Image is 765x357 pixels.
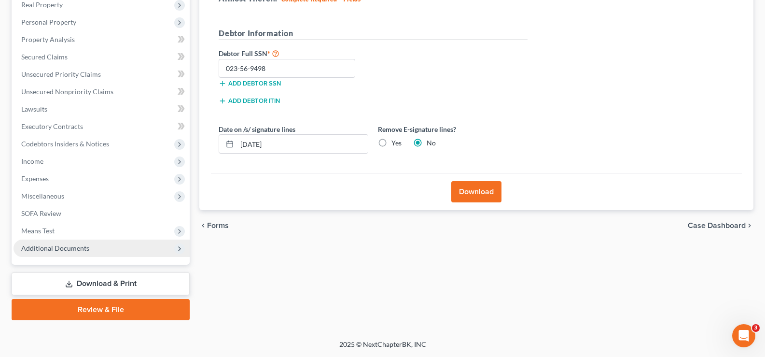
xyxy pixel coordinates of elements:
label: Date on /s/ signature lines [219,124,295,134]
span: Lawsuits [21,105,47,113]
button: Download [451,181,501,202]
a: Secured Claims [14,48,190,66]
span: Case Dashboard [688,222,746,229]
i: chevron_left [199,222,207,229]
label: Remove E-signature lines? [378,124,528,134]
input: MM/DD/YYYY [237,135,368,153]
input: XXX-XX-XXXX [219,59,355,78]
span: Miscellaneous [21,192,64,200]
button: chevron_left Forms [199,222,242,229]
span: 3 [752,324,760,332]
i: chevron_right [746,222,753,229]
span: Expenses [21,174,49,183]
a: Executory Contracts [14,118,190,135]
span: Forms [207,222,229,229]
button: Add debtor SSN [219,80,281,87]
span: Means Test [21,227,55,235]
span: Income [21,157,43,165]
button: Add debtor ITIN [219,97,280,105]
a: Lawsuits [14,100,190,118]
span: Property Analysis [21,35,75,43]
a: Download & Print [12,272,190,295]
span: Unsecured Priority Claims [21,70,101,78]
a: Unsecured Priority Claims [14,66,190,83]
span: Additional Documents [21,244,89,252]
iframe: Intercom live chat [732,324,755,347]
span: Unsecured Nonpriority Claims [21,87,113,96]
label: No [427,138,436,148]
span: SOFA Review [21,209,61,217]
span: Real Property [21,0,63,9]
span: Executory Contracts [21,122,83,130]
label: Yes [391,138,402,148]
a: Unsecured Nonpriority Claims [14,83,190,100]
a: Review & File [12,299,190,320]
h5: Debtor Information [219,28,528,40]
span: Secured Claims [21,53,68,61]
a: Case Dashboard chevron_right [688,222,753,229]
label: Debtor Full SSN [214,47,373,59]
span: Codebtors Insiders & Notices [21,140,109,148]
a: SOFA Review [14,205,190,222]
span: Personal Property [21,18,76,26]
a: Property Analysis [14,31,190,48]
div: 2025 © NextChapterBK, INC [108,340,658,357]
